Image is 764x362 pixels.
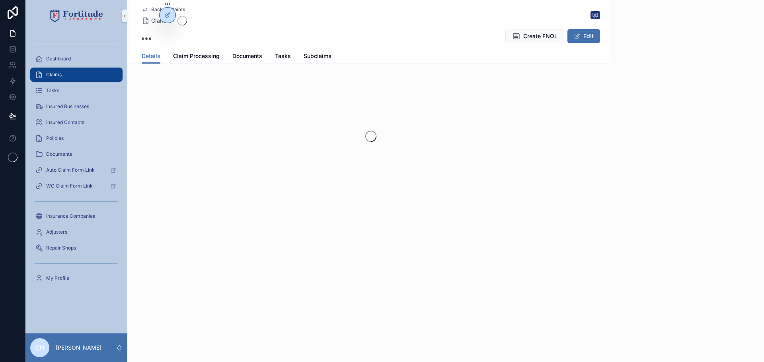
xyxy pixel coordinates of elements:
[56,344,101,352] p: [PERSON_NAME]
[46,103,89,110] span: Insured Businesses
[142,17,170,25] a: Claims
[173,52,220,60] span: Claim Processing
[30,68,123,82] a: Claims
[46,56,71,62] span: Dashboard
[151,6,185,13] span: Back to Claims
[46,167,95,173] span: Auto Claim Form Link
[46,183,93,189] span: WC Claim Form Link
[275,49,291,65] a: Tasks
[30,241,123,255] a: Repair Shops
[505,29,564,43] button: Create FNOL
[50,10,103,22] img: App logo
[30,271,123,285] a: My Profile
[46,245,76,251] span: Repair Shops
[30,147,123,161] a: Documents
[30,225,123,239] a: Adjusters
[46,135,64,141] span: Policies
[142,52,160,60] span: Details
[275,52,291,60] span: Tasks
[232,52,262,60] span: Documents
[30,115,123,130] a: Insured Contacts
[46,229,67,235] span: Adjusters
[46,87,59,94] span: Tasks
[151,17,170,25] span: Claims
[567,29,600,43] button: Edit
[30,99,123,114] a: Insured Businesses
[304,52,331,60] span: Subclaims
[523,32,557,40] span: Create FNOL
[46,275,69,281] span: My Profile
[46,72,62,78] span: Claims
[46,151,72,157] span: Documents
[30,131,123,145] a: Policies
[35,343,45,352] span: CH
[30,52,123,66] a: Dashboard
[142,49,160,64] a: Details
[30,83,123,98] a: Tasks
[30,163,123,177] a: Auto Claim Form Link
[142,6,185,13] a: Back to Claims
[46,213,95,219] span: Insurance Companies
[30,179,123,193] a: WC Claim Form Link
[173,49,220,65] a: Claim Processing
[25,32,127,296] div: scrollable content
[232,49,262,65] a: Documents
[30,209,123,223] a: Insurance Companies
[46,119,84,126] span: Insured Contacts
[304,49,331,65] a: Subclaims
